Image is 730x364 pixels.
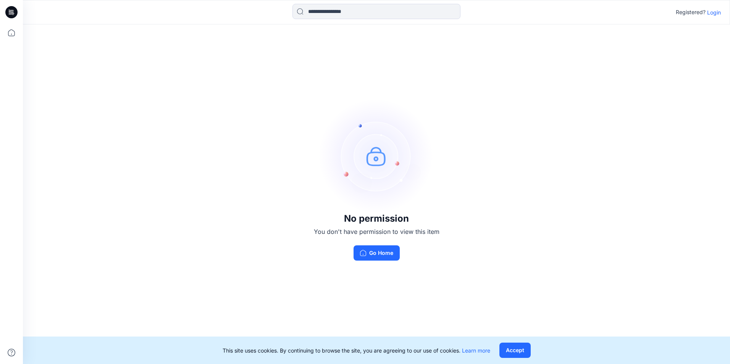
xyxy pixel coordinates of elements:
p: This site uses cookies. By continuing to browse the site, you are agreeing to our use of cookies. [223,346,490,354]
h3: No permission [314,213,439,224]
button: Go Home [354,245,400,261]
p: Login [707,8,721,16]
p: You don't have permission to view this item [314,227,439,236]
img: no-perm.svg [319,99,434,213]
button: Accept [499,343,531,358]
p: Registered? [676,8,706,17]
a: Learn more [462,347,490,354]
